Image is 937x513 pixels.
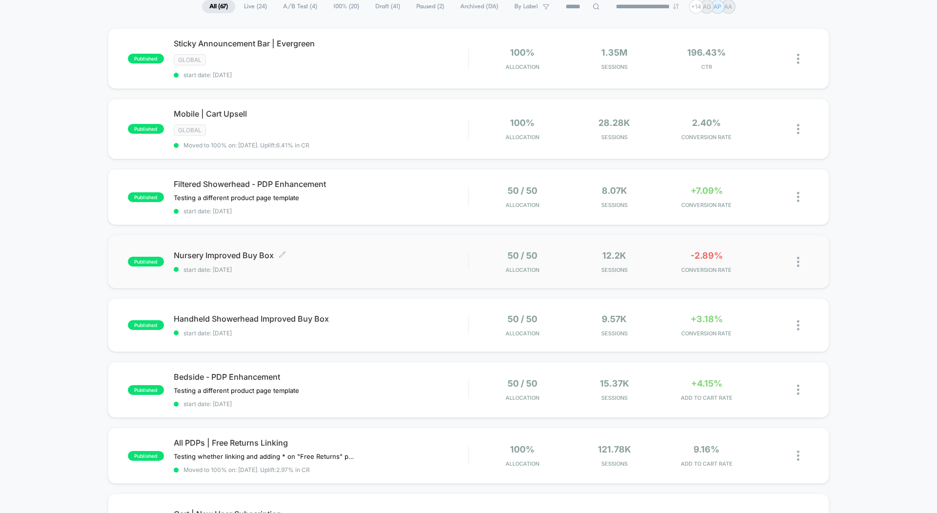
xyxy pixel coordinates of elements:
span: start date: [DATE] [174,329,468,337]
img: close [797,192,799,202]
span: By Label [514,3,538,10]
p: AG [703,3,711,10]
span: Allocation [506,134,539,141]
span: published [128,257,164,267]
span: published [128,320,164,330]
span: GLOBAL [174,124,206,136]
img: close [797,54,799,64]
span: CTR [663,63,750,70]
span: 50 / 50 [508,185,537,196]
span: Nursery Improved Buy Box [174,250,468,260]
span: 9.57k [602,314,627,324]
span: +7.09% [691,185,723,196]
span: Handheld Showerhead Improved Buy Box [174,314,468,324]
span: -2.89% [691,250,723,261]
span: start date: [DATE] [174,71,468,79]
span: CONVERSION RATE [663,267,750,273]
span: Filtered Showerhead - PDP Enhancement [174,179,468,189]
span: Mobile | Cart Upsell [174,109,468,119]
span: 196.43% [687,47,726,58]
span: 50 / 50 [508,378,537,389]
span: 100% [510,47,534,58]
span: published [128,451,164,461]
span: 12.2k [602,250,626,261]
span: 121.78k [598,444,631,454]
span: 50 / 50 [508,314,537,324]
img: close [797,320,799,330]
span: CONVERSION RATE [663,134,750,141]
img: close [797,124,799,134]
span: Allocation [506,394,539,401]
span: Allocation [506,267,539,273]
span: ADD TO CART RATE [663,394,750,401]
span: Testing a different product page template [174,194,299,202]
span: 9.16% [693,444,719,454]
span: +4.15% [691,378,722,389]
span: 8.07k [602,185,627,196]
span: Sessions [571,394,658,401]
span: 100% [510,444,534,454]
span: ADD TO CART RATE [663,460,750,467]
span: Sessions [571,202,658,208]
span: 100% [510,118,534,128]
span: Sticky Announcement Bar | Evergreen [174,39,468,48]
p: AP [713,3,721,10]
span: Moved to 100% on: [DATE] . Uplift: 2.97% in CR [183,466,310,473]
span: Testing whether linking and adding * on "Free Returns" plays a role in ATC Rate & CVR [174,452,355,460]
span: 2.40% [692,118,721,128]
img: end [673,3,679,9]
span: Allocation [506,63,539,70]
span: Sessions [571,460,658,467]
span: 50 / 50 [508,250,537,261]
span: Moved to 100% on: [DATE] . Uplift: 6.41% in CR [183,142,309,149]
span: All PDPs | Free Returns Linking [174,438,468,448]
span: +3.18% [691,314,723,324]
span: CONVERSION RATE [663,330,750,337]
p: AA [724,3,732,10]
span: start date: [DATE] [174,207,468,215]
span: GLOBAL [174,54,206,65]
span: published [128,192,164,202]
span: published [128,124,164,134]
span: CONVERSION RATE [663,202,750,208]
span: 28.28k [598,118,630,128]
span: Allocation [506,330,539,337]
span: published [128,54,164,63]
span: Bedside - PDP Enhancement [174,372,468,382]
span: start date: [DATE] [174,266,468,273]
span: 15.37k [600,378,629,389]
span: Allocation [506,202,539,208]
span: Sessions [571,330,658,337]
span: start date: [DATE] [174,400,468,408]
span: Sessions [571,134,658,141]
span: Allocation [506,460,539,467]
span: Sessions [571,63,658,70]
img: close [797,385,799,395]
span: Sessions [571,267,658,273]
span: Testing a different product page template [174,387,299,394]
span: 1.35M [601,47,628,58]
img: close [797,451,799,461]
img: close [797,257,799,267]
span: published [128,385,164,395]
